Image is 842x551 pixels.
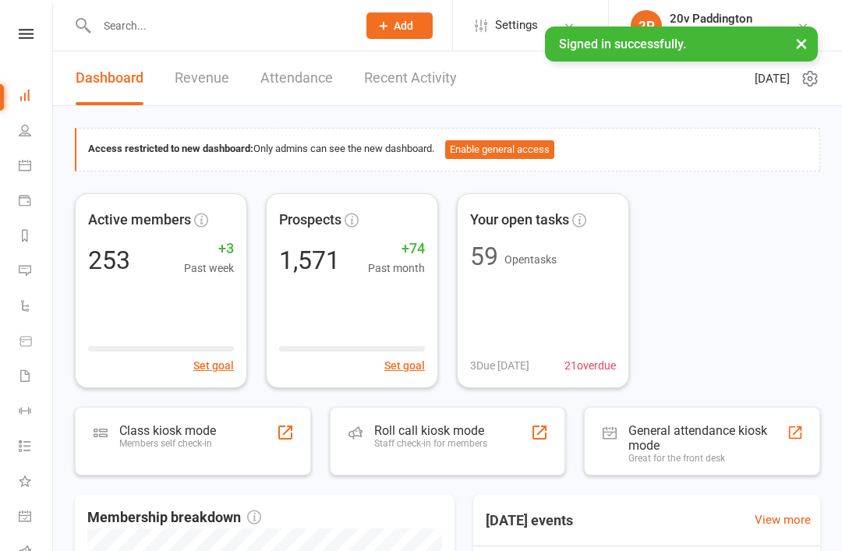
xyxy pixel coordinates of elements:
span: Signed in successfully. [559,37,686,51]
span: Past month [368,260,425,277]
span: Your open tasks [470,209,569,231]
a: Calendar [19,150,54,185]
a: Dashboard [19,79,54,115]
span: Prospects [279,209,341,231]
span: +3 [184,238,234,260]
button: × [787,26,815,60]
a: Recent Activity [364,51,457,105]
a: People [19,115,54,150]
span: Membership breakdown [87,507,261,529]
div: 20v Paddington [670,12,752,26]
a: General attendance kiosk mode [19,500,54,535]
span: Open tasks [504,253,557,266]
button: Enable general access [445,140,554,159]
div: 59 [470,244,498,269]
div: Great for the front desk [628,453,787,464]
div: Roll call kiosk mode [374,423,487,438]
div: Class kiosk mode [119,423,216,438]
a: View more [755,510,811,529]
div: Members self check-in [119,438,216,449]
span: [DATE] [755,69,790,88]
a: Attendance [260,51,333,105]
div: 20v Paddington [670,26,752,40]
button: Add [366,12,433,39]
a: Product Sales [19,325,54,360]
button: Set goal [384,357,425,374]
div: 1,571 [279,248,340,273]
div: Staff check-in for members [374,438,487,449]
div: Only admins can see the new dashboard. [88,140,808,159]
span: +74 [368,238,425,260]
span: 21 overdue [564,357,616,374]
a: Dashboard [76,51,143,105]
div: 2P [631,10,662,41]
span: 3 Due [DATE] [470,357,529,374]
strong: Access restricted to new dashboard: [88,143,253,154]
span: Settings [495,8,538,43]
div: General attendance kiosk mode [628,423,787,453]
input: Search... [92,15,346,37]
span: Past week [184,260,234,277]
a: Reports [19,220,54,255]
button: Set goal [193,357,234,374]
h3: [DATE] events [473,507,586,535]
a: What's New [19,465,54,500]
span: Active members [88,209,191,231]
span: Add [394,19,413,32]
a: Payments [19,185,54,220]
div: 253 [88,248,130,273]
a: Revenue [175,51,229,105]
